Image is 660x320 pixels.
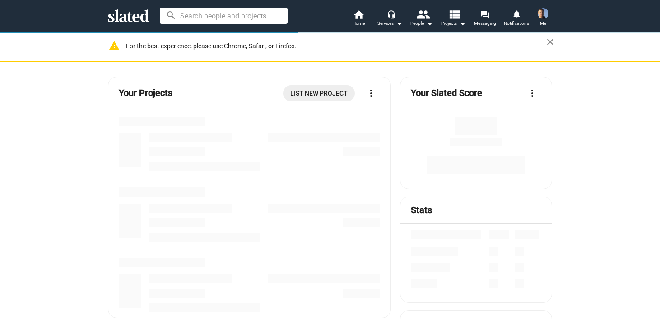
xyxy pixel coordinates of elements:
[119,87,172,99] mat-card-title: Your Projects
[480,10,489,18] mat-icon: forum
[437,9,469,29] button: Projects
[374,9,406,29] button: Services
[424,18,435,29] mat-icon: arrow_drop_down
[410,18,433,29] div: People
[504,18,529,29] span: Notifications
[160,8,288,24] input: Search people and projects
[416,8,429,21] mat-icon: people
[469,9,501,29] a: Messaging
[545,37,556,47] mat-icon: close
[377,18,403,29] div: Services
[290,85,348,101] span: List New Project
[353,9,364,20] mat-icon: home
[366,88,376,99] mat-icon: more_vert
[343,9,374,29] a: Home
[501,9,532,29] a: Notifications
[353,18,365,29] span: Home
[406,9,437,29] button: People
[538,8,548,19] img: Joel Cousins
[540,18,546,29] span: Me
[527,88,538,99] mat-icon: more_vert
[411,204,432,216] mat-card-title: Stats
[441,18,466,29] span: Projects
[474,18,496,29] span: Messaging
[411,87,482,99] mat-card-title: Your Slated Score
[126,40,547,52] div: For the best experience, please use Chrome, Safari, or Firefox.
[512,9,521,18] mat-icon: notifications
[387,10,395,18] mat-icon: headset_mic
[457,18,468,29] mat-icon: arrow_drop_down
[532,6,554,30] button: Joel CousinsMe
[394,18,404,29] mat-icon: arrow_drop_down
[283,85,355,101] a: List New Project
[448,8,461,21] mat-icon: view_list
[109,40,120,51] mat-icon: warning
